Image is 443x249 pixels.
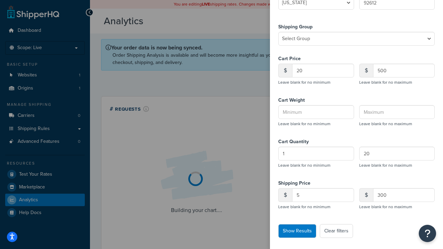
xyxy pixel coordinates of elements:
[278,160,354,170] p: Leave blank for no minimum
[278,137,354,147] label: Cart Quantity
[359,188,373,202] div: $
[278,178,354,188] label: Shipping Price
[278,64,292,77] div: $
[278,147,354,160] input: Minimum
[359,77,435,87] p: Leave blank for no maximum
[373,64,435,77] input: Maximum
[359,105,435,119] input: Maximum
[359,202,435,212] p: Leave blank for no maximum
[419,225,436,242] button: Open Resource Center
[359,160,435,170] p: Leave blank for no maximum
[278,95,354,105] label: Cart Weight
[292,64,354,77] input: Minimum
[359,64,373,77] div: $
[278,54,354,64] label: Cart Price
[278,188,292,202] div: $
[278,22,435,32] label: Shipping Group
[278,77,354,87] p: Leave blank for no minimum
[359,119,435,129] p: Leave blank for no maximum
[278,202,354,212] p: Leave blank for no minimum
[320,224,353,238] button: Clear filters
[278,119,354,129] p: Leave blank for no minimum
[278,224,316,238] button: Show Results
[292,188,354,202] input: Minimum
[278,105,354,119] input: Minimum
[359,147,435,160] input: Maximum
[373,188,435,202] input: Maximum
